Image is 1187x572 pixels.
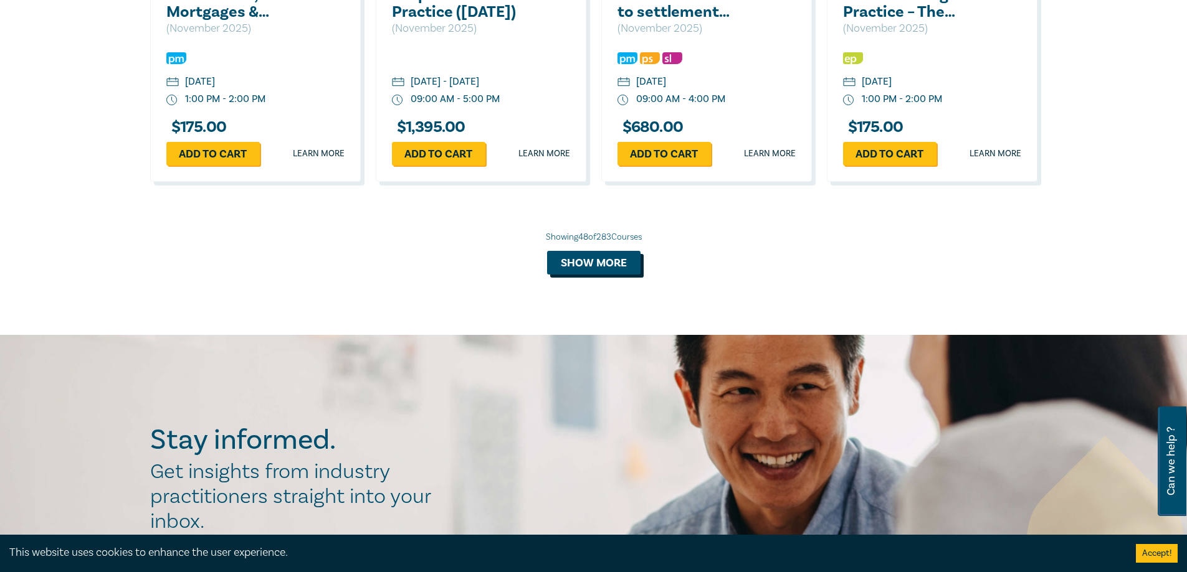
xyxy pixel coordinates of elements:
span: Can we help ? [1165,414,1177,509]
div: 09:00 AM - 4:00 PM [636,92,725,106]
h2: Stay informed. [150,424,444,456]
img: watch [843,95,854,106]
a: Learn more [293,148,345,160]
div: [DATE] [185,75,215,89]
div: This website uses cookies to enhance the user experience. [9,545,1117,561]
a: Learn more [518,148,570,160]
img: Practice Management & Business Skills [166,52,186,64]
div: [DATE] - [DATE] [411,75,479,89]
h3: $ 1,395.00 [392,119,465,136]
img: Professional Skills [640,52,660,64]
div: [DATE] [862,75,892,89]
div: [DATE] [636,75,666,89]
img: watch [166,95,178,106]
button: Show more [547,251,641,274]
img: Practice Management & Business Skills [617,52,637,64]
p: ( November 2025 ) [843,21,977,37]
img: watch [617,95,629,106]
div: 09:00 AM - 5:00 PM [411,92,500,106]
a: Add to cart [843,142,937,166]
img: Substantive Law [662,52,682,64]
p: ( November 2025 ) [617,21,751,37]
p: ( November 2025 ) [166,21,300,37]
div: 1:00 PM - 2:00 PM [185,92,265,106]
p: ( November 2025 ) [392,21,526,37]
a: Learn more [744,148,796,160]
button: Accept cookies [1136,544,1178,563]
div: 1:00 PM - 2:00 PM [862,92,942,106]
h2: Get insights from industry practitioners straight into your inbox. [150,459,444,534]
h3: $ 680.00 [617,119,684,136]
a: Add to cart [392,142,485,166]
div: Showing 48 of 283 Courses [150,231,1037,243]
img: calendar [617,77,630,88]
h3: $ 175.00 [843,119,903,136]
a: Add to cart [166,142,260,166]
img: calendar [166,77,179,88]
a: Add to cart [617,142,711,166]
h3: $ 175.00 [166,119,227,136]
img: calendar [843,77,856,88]
a: Learn more [970,148,1021,160]
img: calendar [392,77,404,88]
img: watch [392,95,403,106]
img: Ethics & Professional Responsibility [843,52,863,64]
